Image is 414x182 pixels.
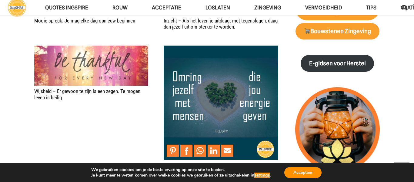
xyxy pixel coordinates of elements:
[304,28,310,34] img: 🛒
[305,5,342,11] span: VERMOEIDHEID
[221,145,233,157] a: Mail to Email This
[45,5,88,11] span: QUOTES INGSPIRE
[208,145,221,157] li: LinkedIn
[221,145,235,157] li: Email This
[164,46,278,160] a: Spreuk – Omring jezelf met mensen die jou energie geven
[180,145,194,157] li: Facebook
[304,28,371,35] strong: Bouwstenen Zingeving
[284,167,322,178] button: Accepteer
[309,60,366,67] strong: E-gidsen voor Herstel
[254,5,281,11] span: Zingeving
[301,55,374,72] a: E-gidsen voor Herstel
[194,145,208,157] li: WhatsApp
[295,87,380,172] img: lichtpuntjes voor in donkere tijden
[34,46,148,86] img: De mooiste spreuken van Ingspire over Dankbaarheid en Dankbaar zijn
[34,18,135,24] a: Mooie spreuk: Je mag elke dag opnieuw beginnen
[91,173,271,178] p: Je kunt meer te weten komen over welke cookies we gebruiken of ze uitschakelen in .
[394,162,409,177] a: Terug naar top
[194,145,206,157] a: Share to WhatsApp
[164,162,267,174] a: Spreuk – Omring jezelf met mensen die jou energie geven
[91,167,271,173] p: We gebruiken cookies om je de beste ervaring op onze site te bieden.
[167,145,179,157] a: Pin to Pinterest
[152,5,181,11] span: Acceptatie
[208,145,220,157] a: Share to LinkedIn
[34,46,148,86] a: Wijsheid – Er gewoon te zijn is een zegen. Te mogen leven is heilig.
[254,173,270,178] button: settings
[180,145,192,157] a: Share to Facebook
[164,46,278,160] img: Energie Quote: omring jezelf met mensen die jou energie geven - citaat van ingspire.nl
[34,88,140,100] a: Wijsheid – Er gewoon te zijn is een zegen. Te mogen leven is heilig.
[112,5,128,11] span: ROUW
[167,145,180,157] li: Pinterest
[164,18,278,30] a: Inzicht – Als het leven je uitdaagt met tegenslagen, daag dan jezelf uit om sterker te worden.
[205,5,230,11] span: Loslaten
[366,5,376,11] span: TIPS
[295,23,379,40] a: 🛒Bouwstenen Zingeving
